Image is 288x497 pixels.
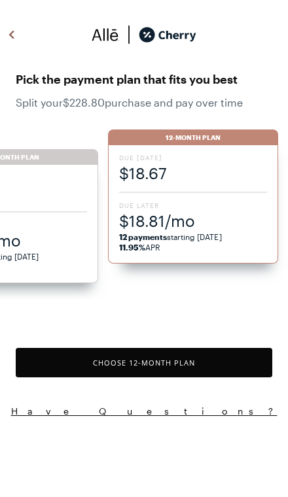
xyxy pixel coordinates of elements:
[119,231,267,252] span: starting [DATE] APR
[119,243,145,252] strong: 11.95%
[119,162,267,184] span: $18.67
[108,129,278,145] div: 12-Month Plan
[92,25,119,44] img: svg%3e
[119,201,267,210] span: Due Later
[16,69,272,90] span: Pick the payment plan that fits you best
[16,348,272,377] button: Choose 12-Month Plan
[119,153,267,162] span: Due [DATE]
[139,25,196,44] img: cherry_black_logo-DrOE_MJI.svg
[4,25,20,44] img: svg%3e
[16,96,272,109] span: Split your $228.80 purchase and pay over time
[119,210,267,231] span: $18.81/mo
[119,232,167,241] strong: 12 payments
[119,25,139,44] img: svg%3e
